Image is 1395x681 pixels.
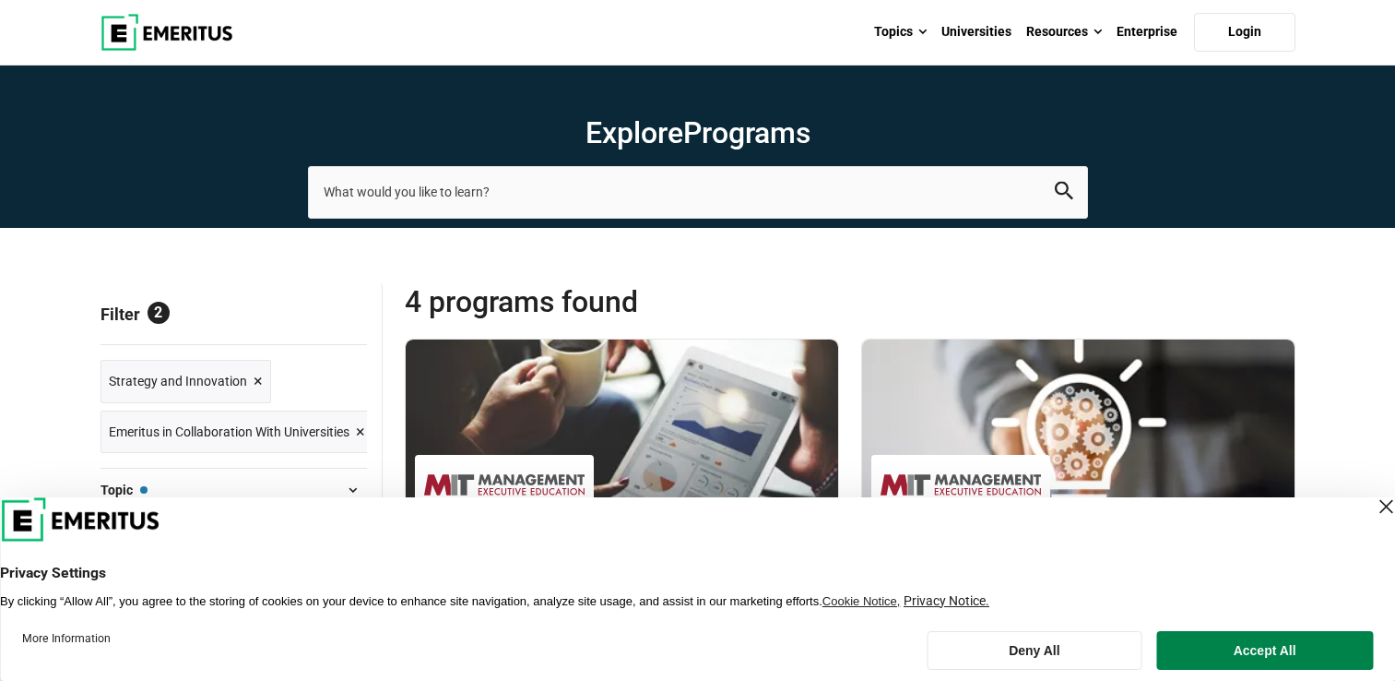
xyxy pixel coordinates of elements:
[100,411,373,454] a: Emeritus in Collaboration With Universities ×
[356,419,365,446] span: ×
[308,114,1088,151] h1: Explore
[406,340,838,524] img: Postgraduate Diploma in Digital Business (E-Learning) | Online Strategy and Innovation Course
[100,476,367,504] button: Topic
[100,283,367,344] p: Filter
[1055,182,1073,203] button: search
[424,464,585,506] img: MIT Sloan Executive Education
[100,480,148,500] span: Topic
[683,115,810,150] span: Programs
[405,283,850,320] span: 4 Programs found
[881,464,1041,506] img: MIT Sloan Executive Education
[109,371,247,391] span: Strategy and Innovation
[308,166,1088,218] input: search-page
[1194,13,1295,52] a: Login
[862,340,1295,639] a: Strategy and Innovation Course by MIT Sloan Executive Education - MIT Sloan Executive Education M...
[148,302,170,324] span: 2
[109,422,349,442] span: Emeritus in Collaboration With Universities
[862,340,1295,524] img: Postgraduate Diploma in Innovation and Design Thinking (E-Learning) | Online Strategy and Innovat...
[1055,186,1073,204] a: search
[254,368,263,395] span: ×
[100,360,271,403] a: Strategy and Innovation ×
[310,305,367,329] a: Reset all
[406,340,838,615] a: Strategy and Innovation Course by MIT Sloan Executive Education - MIT Sloan Executive Education M...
